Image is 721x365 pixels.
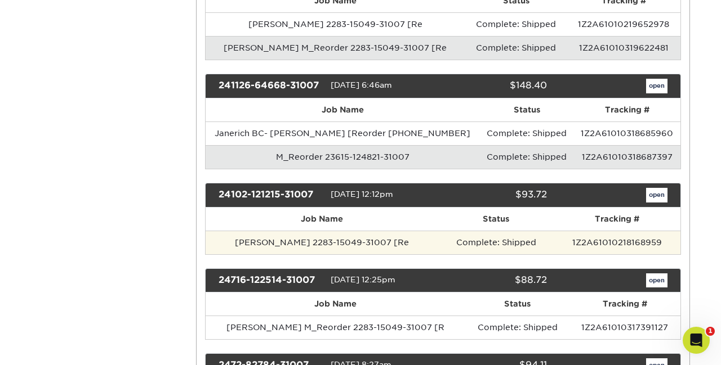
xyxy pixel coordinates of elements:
td: [PERSON_NAME] 2283-15049-31007 [Re [206,231,439,254]
td: 1Z2A61010318687397 [574,145,680,169]
td: [PERSON_NAME] 2283-15049-31007 [Re [206,12,466,36]
td: [PERSON_NAME] M_Reorder 2283-15049-31007 [Re [206,36,466,60]
td: Complete: Shipped [480,121,574,145]
span: [DATE] 6:46am [331,80,392,89]
div: 24716-122514-31007 [210,273,331,288]
span: [DATE] 12:25pm [331,275,395,284]
td: Complete: Shipped [465,36,567,60]
td: Complete: Shipped [466,316,569,339]
span: [DATE] 12:12pm [331,190,393,199]
th: Job Name [206,98,480,121]
a: open [646,79,667,93]
th: Status [466,292,569,316]
td: Complete: Shipped [465,12,567,36]
th: Tracking # [569,292,680,316]
th: Status [480,98,574,121]
div: 241126-64668-31007 [210,79,331,93]
th: Tracking # [554,208,680,231]
a: open [646,273,667,288]
th: Job Name [206,208,439,231]
div: $93.72 [434,188,555,202]
th: Job Name [206,292,466,316]
td: 1Z2A61010218168959 [554,231,680,254]
div: 24102-121215-31007 [210,188,331,202]
iframe: Intercom live chat [683,327,710,354]
td: Janerich BC- [PERSON_NAME] [Reorder [PHONE_NUMBER] [206,121,480,145]
div: $88.72 [434,273,555,288]
a: open [646,188,667,202]
td: [PERSON_NAME] M_Reorder 2283-15049-31007 [R [206,316,466,339]
div: $148.40 [434,79,555,93]
td: 1Z2A61010318685960 [574,121,680,145]
td: 1Z2A61010319622481 [567,36,680,60]
td: M_Reorder 23615-124821-31007 [206,145,480,169]
td: 1Z2A61010219652978 [567,12,680,36]
th: Status [439,208,554,231]
td: 1Z2A61010317391127 [569,316,680,339]
span: 1 [706,327,715,336]
td: Complete: Shipped [439,231,554,254]
td: Complete: Shipped [480,145,574,169]
th: Tracking # [574,98,680,121]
